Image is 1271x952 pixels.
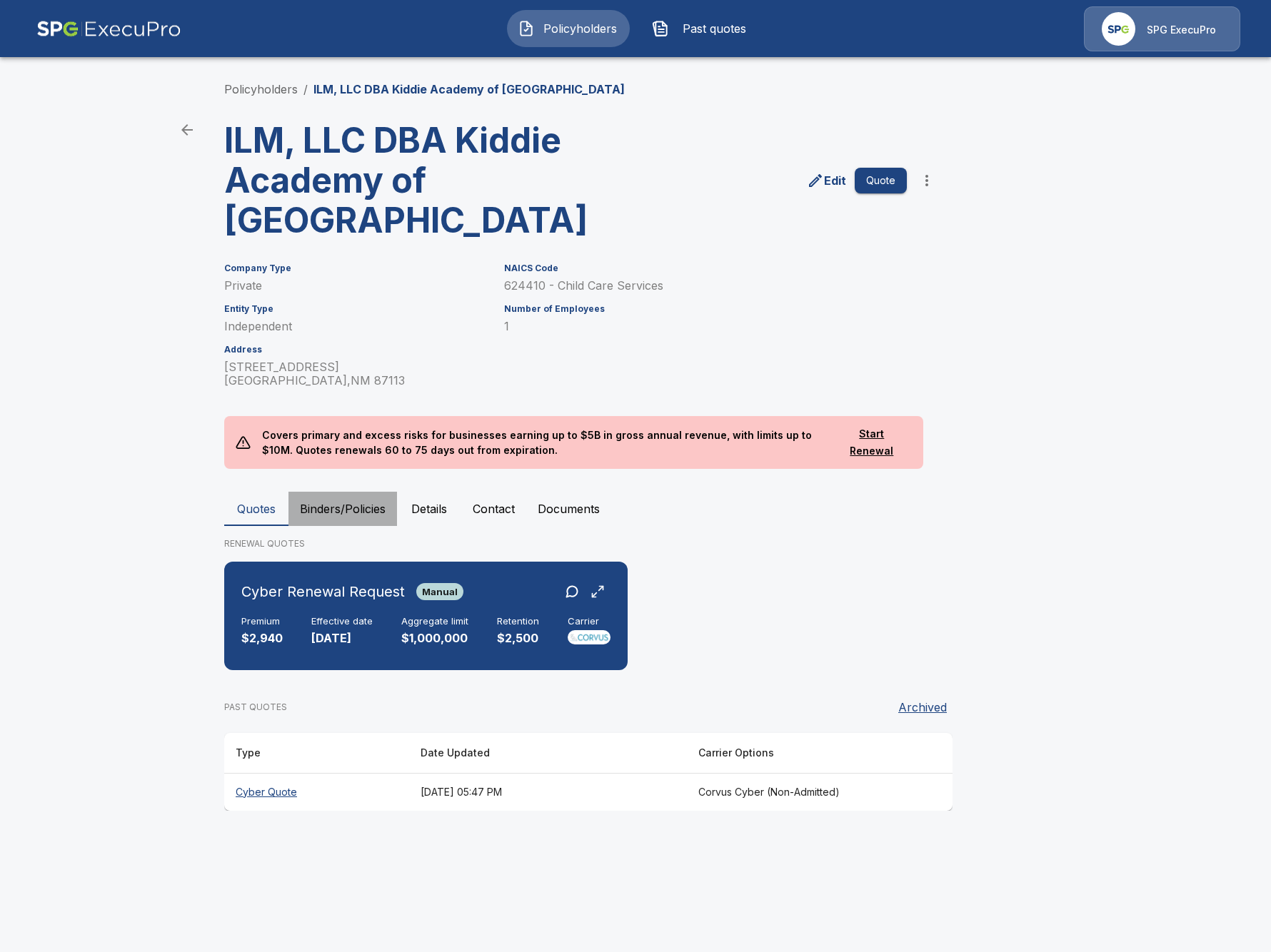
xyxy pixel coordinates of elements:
[224,492,288,526] button: Quotes
[824,172,846,189] p: Edit
[224,263,487,273] h6: Company Type
[224,345,487,355] h6: Address
[913,166,941,195] button: more
[224,537,1047,550] p: RENEWAL QUOTES
[893,693,953,721] button: Archived
[675,20,753,37] span: Past quotes
[36,6,181,51] img: AA Logo
[461,492,526,526] button: Contact
[652,20,669,37] img: Past quotes Icon
[224,733,953,811] table: responsive table
[526,492,611,526] button: Documents
[397,492,461,526] button: Details
[313,81,625,98] p: ILM, LLC DBA Kiddie Academy of [GEOGRAPHIC_DATA]
[311,616,373,627] h6: Effective date
[401,630,468,647] p: $1,000,000
[1147,23,1216,37] p: SPG ExecuPro
[497,616,539,627] h6: Retention
[504,304,907,314] h6: Number of Employees
[173,116,201,144] a: back
[241,580,405,603] h6: Cyber Renewal Request
[518,20,535,37] img: Policyholders Icon
[507,10,630,47] button: Policyholders IconPolicyholders
[504,263,907,273] h6: NAICS Code
[288,492,397,526] button: Binders/Policies
[224,81,625,98] nav: breadcrumb
[831,421,912,465] button: Start Renewal
[224,701,287,714] p: PAST QUOTES
[1084,6,1240,51] a: Agency IconSPG ExecuPro
[416,586,463,597] span: Manual
[541,20,619,37] span: Policyholders
[1102,12,1135,46] img: Agency Icon
[311,630,373,647] p: [DATE]
[687,773,903,811] th: Corvus Cyber (Non-Admitted)
[224,320,487,333] p: Independent
[409,733,687,774] th: Date Updated
[504,279,907,293] p: 624410 - Child Care Services
[568,616,611,627] h6: Carrier
[687,733,903,774] th: Carrier Options
[504,320,907,333] p: 1
[224,773,409,811] th: Cyber Quote
[224,279,487,293] p: Private
[224,492,1047,526] div: policyholder tabs
[241,630,283,647] p: $2,940
[224,733,409,774] th: Type
[641,10,764,47] button: Past quotes IconPast quotes
[224,360,487,388] p: [STREET_ADDRESS] [GEOGRAPHIC_DATA] , NM 87113
[251,416,831,469] p: Covers primary and excess risks for businesses earning up to $5B in gross annual revenue, with li...
[409,773,687,811] th: [DATE] 05:47 PM
[855,168,907,194] button: Quote
[804,169,849,192] a: edit
[241,616,283,627] h6: Premium
[224,82,298,96] a: Policyholders
[224,121,577,240] h3: ILM, LLC DBA Kiddie Academy of [GEOGRAPHIC_DATA]
[497,630,539,647] p: $2,500
[303,81,308,98] li: /
[401,616,468,627] h6: Aggregate limit
[224,304,487,314] h6: Entity Type
[568,630,611,644] img: Carrier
